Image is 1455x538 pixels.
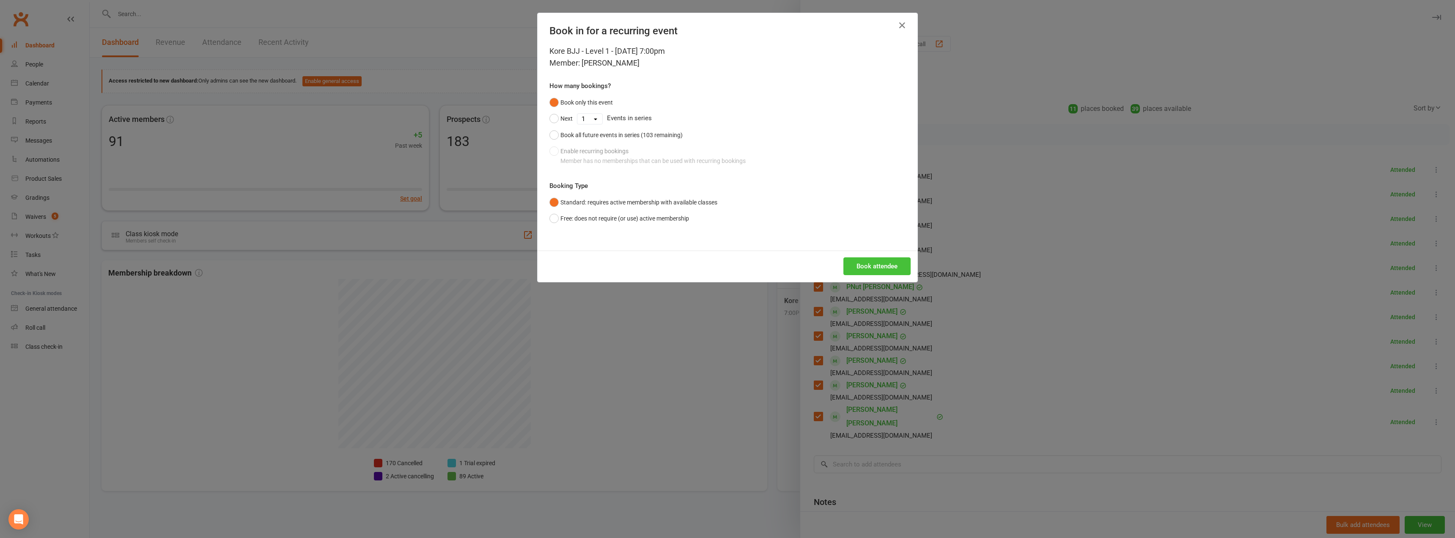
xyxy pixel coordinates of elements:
[549,45,906,69] div: Kore BJJ - Level 1 - [DATE] 7:00pm Member: [PERSON_NAME]
[895,19,909,32] button: Close
[549,181,588,191] label: Booking Type
[549,210,689,226] button: Free: does not require (or use) active membership
[560,130,683,140] div: Book all future events in series (103 remaining)
[549,81,611,91] label: How many bookings?
[843,257,911,275] button: Book attendee
[549,127,683,143] button: Book all future events in series (103 remaining)
[549,94,613,110] button: Book only this event
[549,194,717,210] button: Standard: requires active membership with available classes
[549,25,906,37] h4: Book in for a recurring event
[8,509,29,530] div: Open Intercom Messenger
[549,110,573,127] button: Next
[549,110,906,127] div: Events in series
